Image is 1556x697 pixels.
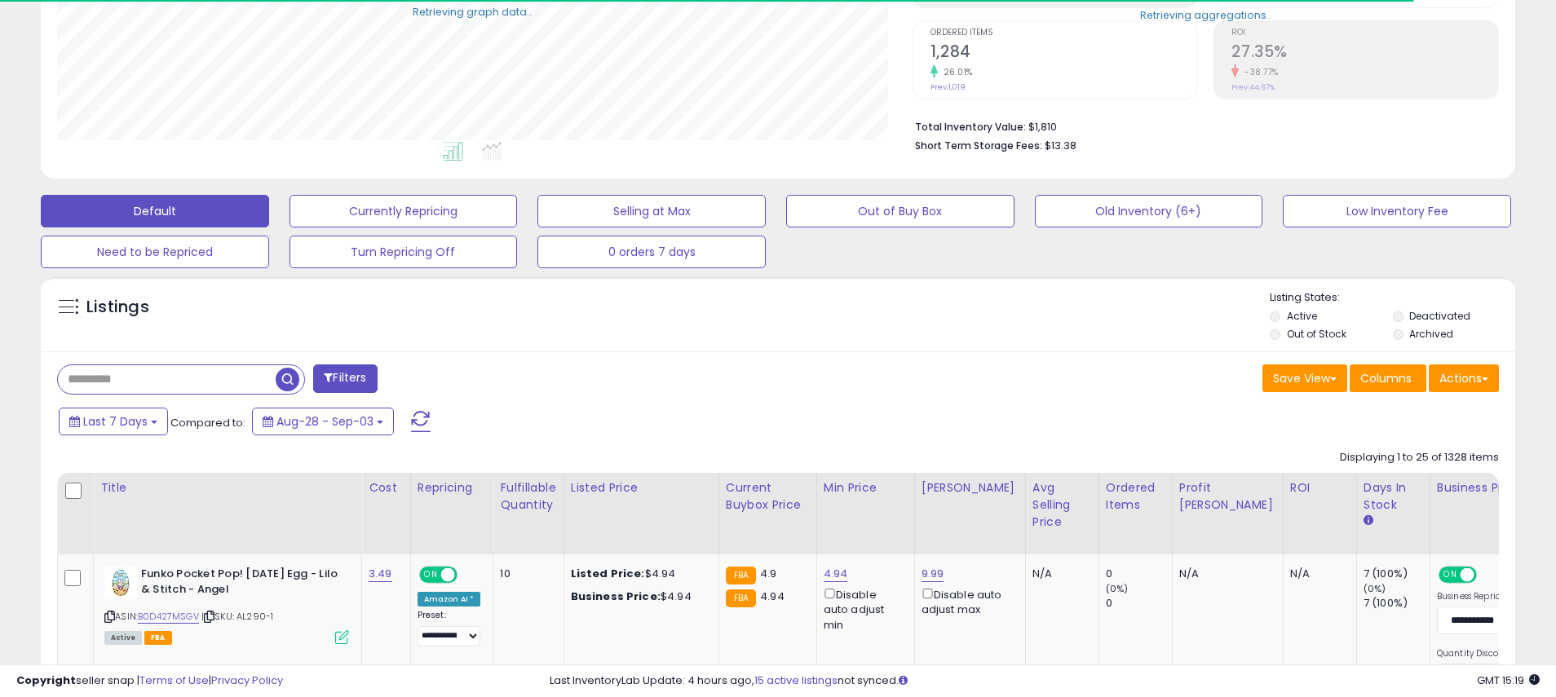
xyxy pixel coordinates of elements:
[571,479,712,496] div: Listed Price
[141,567,339,601] b: Funko Pocket Pop! [DATE] Egg - Lilo & Stitch - Angel
[1364,479,1423,514] div: Days In Stock
[537,236,766,268] button: 0 orders 7 days
[1283,195,1511,227] button: Low Inventory Fee
[1290,479,1350,496] div: ROI
[1340,450,1499,465] div: Displaying 1 to 25 of 1328 items
[1106,479,1165,514] div: Ordered Items
[922,479,1019,496] div: [PERSON_NAME]
[1179,479,1276,514] div: Profit [PERSON_NAME]
[1364,596,1430,611] div: 7 (100%)
[1106,596,1172,611] div: 0
[313,364,377,393] button: Filters
[1360,370,1412,386] span: Columns
[418,592,481,607] div: Amazon AI *
[1287,309,1317,323] label: Active
[421,568,441,582] span: ON
[726,567,756,585] small: FBA
[1140,7,1271,22] div: Retrieving aggregations..
[760,589,785,604] span: 4.94
[1179,567,1271,581] div: N/A
[1364,514,1373,528] small: Days In Stock.
[500,567,550,581] div: 10
[252,408,394,435] button: Aug-28 - Sep-03
[369,566,392,582] a: 3.49
[1287,327,1346,341] label: Out of Stock
[571,589,706,604] div: $4.94
[201,610,273,623] span: | SKU: AL290-1
[1477,673,1540,688] span: 2025-09-11 15:19 GMT
[1474,568,1501,582] span: OFF
[1409,309,1470,323] label: Deactivated
[824,585,902,633] div: Disable auto adjust min
[1290,567,1344,581] div: N/A
[1429,364,1499,392] button: Actions
[104,631,142,645] span: All listings currently available for purchase on Amazon
[16,673,283,689] div: seller snap | |
[211,673,283,688] a: Privacy Policy
[1106,582,1129,595] small: (0%)
[726,479,810,514] div: Current Buybox Price
[760,566,776,581] span: 4.9
[104,567,137,599] img: 41kLRhPNUnL._SL40_.jpg
[290,236,518,268] button: Turn Repricing Off
[418,479,487,496] div: Repricing
[824,566,848,582] a: 4.94
[144,631,172,645] span: FBA
[59,408,168,435] button: Last 7 Days
[786,195,1014,227] button: Out of Buy Box
[1262,364,1347,392] button: Save View
[413,4,532,19] div: Retrieving graph data..
[1032,479,1092,531] div: Avg Selling Price
[922,585,1013,617] div: Disable auto adjust max
[571,566,645,581] b: Listed Price:
[1409,327,1453,341] label: Archived
[41,236,269,268] button: Need to be Repriced
[1437,591,1555,602] label: Business Repricing Strategy:
[754,673,838,688] a: 15 active listings
[922,566,944,582] a: 9.99
[86,296,149,319] h5: Listings
[726,589,756,607] small: FBA
[824,479,908,496] div: Min Price
[41,195,269,227] button: Default
[100,479,355,496] div: Title
[1437,648,1555,660] label: Quantity Discount Strategy:
[550,673,1540,689] div: Last InventoryLab Update: 4 hours ago, not synced.
[537,195,766,227] button: Selling at Max
[1364,567,1430,581] div: 7 (100%)
[1270,290,1514,306] p: Listing States:
[1106,567,1172,581] div: 0
[1350,364,1426,392] button: Columns
[1364,582,1386,595] small: (0%)
[104,567,349,642] div: ASIN:
[1035,195,1263,227] button: Old Inventory (6+)
[455,568,481,582] span: OFF
[138,610,199,624] a: B0D427MSGV
[16,673,76,688] strong: Copyright
[83,413,148,430] span: Last 7 Days
[276,413,374,430] span: Aug-28 - Sep-03
[1440,568,1461,582] span: ON
[418,610,481,646] div: Preset:
[1032,567,1086,581] div: N/A
[369,479,404,496] div: Cost
[170,415,245,430] span: Compared to:
[571,567,706,581] div: $4.94
[139,673,209,688] a: Terms of Use
[500,479,556,514] div: Fulfillable Quantity
[290,195,518,227] button: Currently Repricing
[571,589,661,604] b: Business Price:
